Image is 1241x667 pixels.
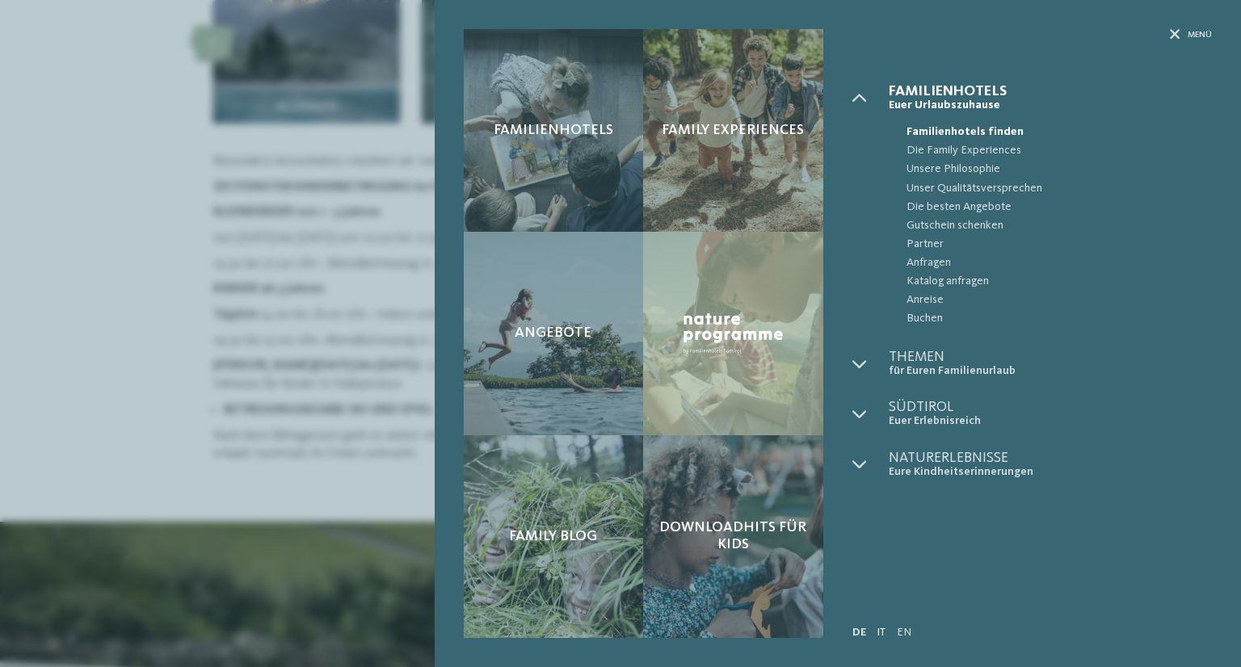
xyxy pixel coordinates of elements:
[907,235,1212,254] span: Partner
[889,350,1212,378] a: Themen für Euren Familienurlaub
[889,465,1212,479] span: Eure Kindheitserinnerungen
[907,254,1212,272] span: Anfragen
[889,123,1212,141] a: Familienhotels finden
[464,232,644,434] a: Unser Familienhotel in Sexten, euer Urlaubszuhause in den Dolomiten Angebote
[907,272,1212,291] span: Katalog anfragen
[907,123,1212,141] span: Familienhotels finden
[643,435,823,638] a: Unser Familienhotel in Sexten, euer Urlaubszuhause in den Dolomiten Downloadhits für Kids
[889,198,1212,216] a: Die besten Angebote
[658,519,809,554] span: Downloadhits für Kids
[889,451,1212,465] span: Naturerlebnisse
[877,627,886,638] a: IT
[889,160,1212,178] a: Unsere Philosophie
[464,435,644,638] a: Unser Familienhotel in Sexten, euer Urlaubszuhause in den Dolomiten Family Blog
[889,235,1212,254] a: Partner
[889,414,1212,428] span: Euer Erlebnisreich
[889,364,1212,378] span: für Euren Familienurlaub
[889,99,1212,112] span: Euer Urlaubszuhause
[464,29,644,232] a: Unser Familienhotel in Sexten, euer Urlaubszuhause in den Dolomiten Familienhotels
[907,216,1212,235] span: Gutschein schenken
[907,309,1212,328] span: Buchen
[889,141,1212,160] a: Die Family Experiences
[889,84,1212,112] a: Familienhotels Euer Urlaubszuhause
[907,291,1212,309] span: Anreise
[889,451,1212,479] a: Naturerlebnisse Eure Kindheitserinnerungen
[889,350,1212,364] span: Themen
[889,291,1212,309] a: Anreise
[509,528,597,546] span: Family Blog
[515,325,591,342] span: Angebote
[889,309,1212,328] a: Buchen
[889,84,1212,99] span: Familienhotels
[643,29,823,232] a: Unser Familienhotel in Sexten, euer Urlaubszuhause in den Dolomiten Family Experiences
[907,179,1212,198] span: Unser Qualitätsversprechen
[907,160,1212,178] span: Unsere Philosophie
[907,141,1212,160] span: Die Family Experiences
[643,232,823,434] a: Unser Familienhotel in Sexten, euer Urlaubszuhause in den Dolomiten Nature Programme
[889,400,1212,414] span: Südtirol
[889,254,1212,272] a: Anfragen
[897,627,911,638] a: EN
[662,122,804,140] span: Family Experiences
[889,272,1212,291] a: Katalog anfragen
[679,309,787,358] img: Nature Programme
[1188,29,1212,41] span: Menü
[889,179,1212,198] a: Unser Qualitätsversprechen
[889,400,1212,428] a: Südtirol Euer Erlebnisreich
[907,198,1212,216] span: Die besten Angebote
[852,627,866,638] a: DE
[494,122,613,140] span: Familienhotels
[889,216,1212,235] a: Gutschein schenken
